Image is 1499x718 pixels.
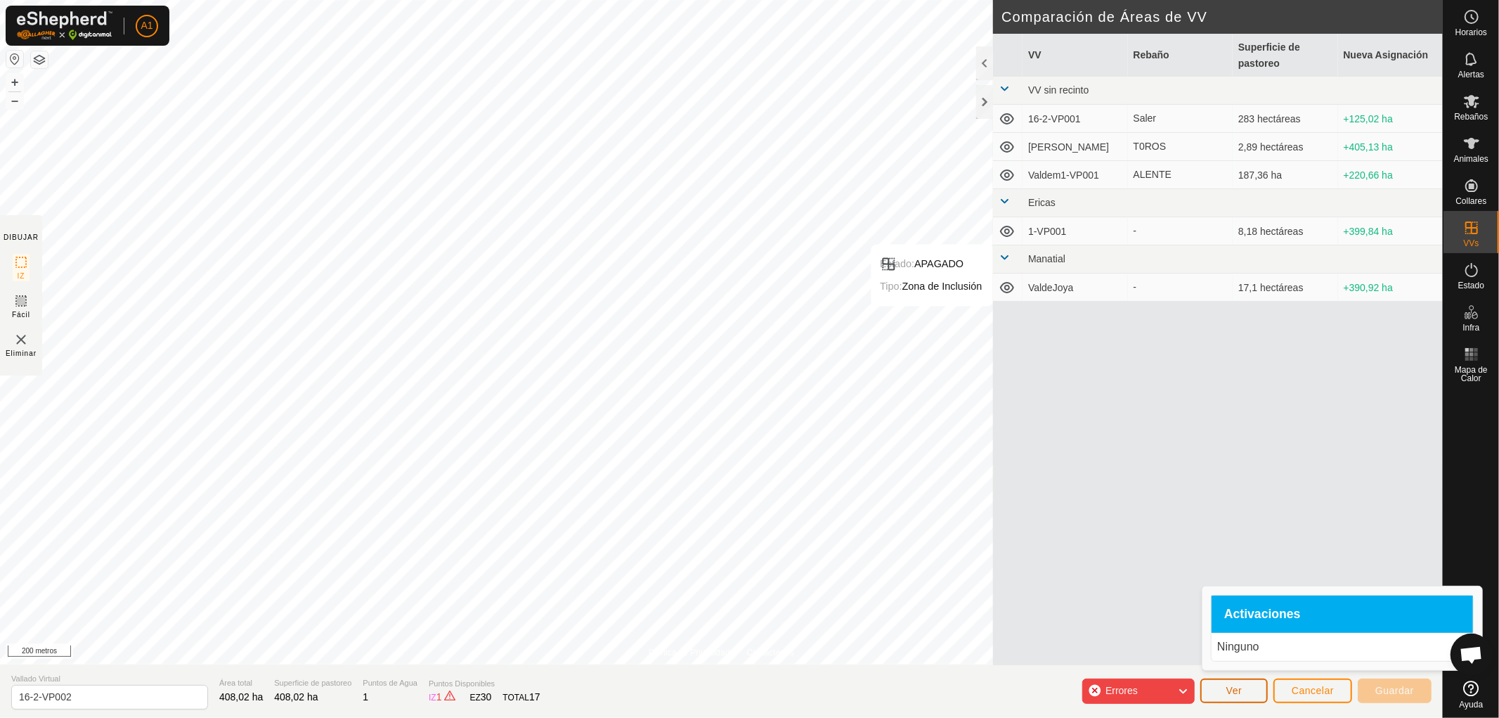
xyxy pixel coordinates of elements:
font: Tipo: [880,281,902,292]
font: Rebaño [1134,49,1169,60]
font: Vallado Virtual [11,674,60,683]
div: Chat abierto [1451,634,1493,676]
a: Contáctenos [747,646,794,659]
font: 17,1 hectáreas [1238,282,1304,293]
font: EZ [470,693,481,703]
font: 16-2-VP001 [1028,113,1081,124]
a: Ayuda [1443,675,1499,714]
font: Superficie de pastoreo [274,679,351,687]
font: Nueva Asignación [1344,49,1429,60]
font: ALENTE [1134,169,1172,180]
button: Restablecer Mapa [6,51,23,68]
font: 8,18 hectáreas [1238,226,1304,237]
font: 1 [436,691,442,703]
font: - [1134,281,1137,293]
font: 17 [529,691,540,703]
font: Cancelar [1292,685,1334,696]
font: Activaciones [1224,607,1301,621]
font: 30 [481,691,492,703]
a: Política de Privacidad [649,646,729,659]
font: APAGADO [914,258,963,269]
font: Ver [1226,685,1242,696]
font: – [11,93,18,108]
font: T0ROS [1134,141,1167,152]
font: 1-VP001 [1028,226,1066,237]
font: + [11,75,19,89]
font: 187,36 ha [1238,169,1282,181]
font: 283 hectáreas [1238,113,1301,124]
font: Política de Privacidad [649,648,729,658]
font: 408,02 ha [219,691,263,703]
font: Manatial [1028,253,1065,264]
img: VV [13,331,30,348]
font: Rebaños [1454,112,1488,122]
font: Valdem1-VP001 [1028,169,1099,181]
font: IZ [429,693,436,703]
font: Horarios [1455,27,1487,37]
button: Guardar [1358,679,1432,703]
img: Logotipo de Gallagher [17,11,112,40]
font: TOTAL [502,693,529,703]
button: Capas del Mapa [31,51,48,68]
font: 408,02 ha [274,691,318,703]
font: DIBUJAR [4,233,39,241]
font: Ericas [1028,197,1056,208]
font: Superficie de pastoreo [1238,41,1300,68]
font: - [1134,225,1137,236]
font: Collares [1455,196,1486,206]
font: Mapa de Calor [1455,365,1488,383]
font: +125,02 ha [1344,113,1393,124]
font: VVs [1463,238,1479,248]
font: A1 [141,20,153,31]
button: Cancelar [1273,679,1352,703]
font: +399,84 ha [1344,226,1393,237]
font: 1 [363,691,368,703]
font: Contáctenos [747,648,794,658]
button: Ver [1200,679,1268,703]
font: +405,13 ha [1344,141,1393,153]
font: Área total [219,679,252,687]
font: Zona de Inclusión [902,281,982,292]
font: Animales [1454,154,1488,164]
font: Estado: [880,258,914,269]
font: Errores [1105,685,1138,696]
font: VV sin recinto [1028,84,1089,96]
font: [PERSON_NAME] [1028,141,1109,153]
font: Puntos de Agua [363,679,417,687]
font: Estado [1458,281,1484,290]
font: Puntos Disponibles [429,679,495,688]
font: Ayuda [1460,700,1484,710]
font: 2,89 hectáreas [1238,141,1304,153]
font: IZ [18,272,25,280]
font: +220,66 ha [1344,169,1393,181]
button: – [6,92,23,109]
font: Alertas [1458,70,1484,79]
font: Comparación de Áreas de VV [1001,9,1207,25]
font: Fácil [12,311,30,319]
font: +390,92 ha [1344,282,1393,293]
font: Guardar [1375,685,1414,696]
font: VV [1028,49,1041,60]
font: ValdeJoya [1028,282,1073,293]
font: Ninguno [1217,641,1259,653]
font: Eliminar [6,350,37,357]
font: Infra [1462,323,1479,333]
font: Saler [1134,113,1157,124]
button: + [6,74,23,91]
